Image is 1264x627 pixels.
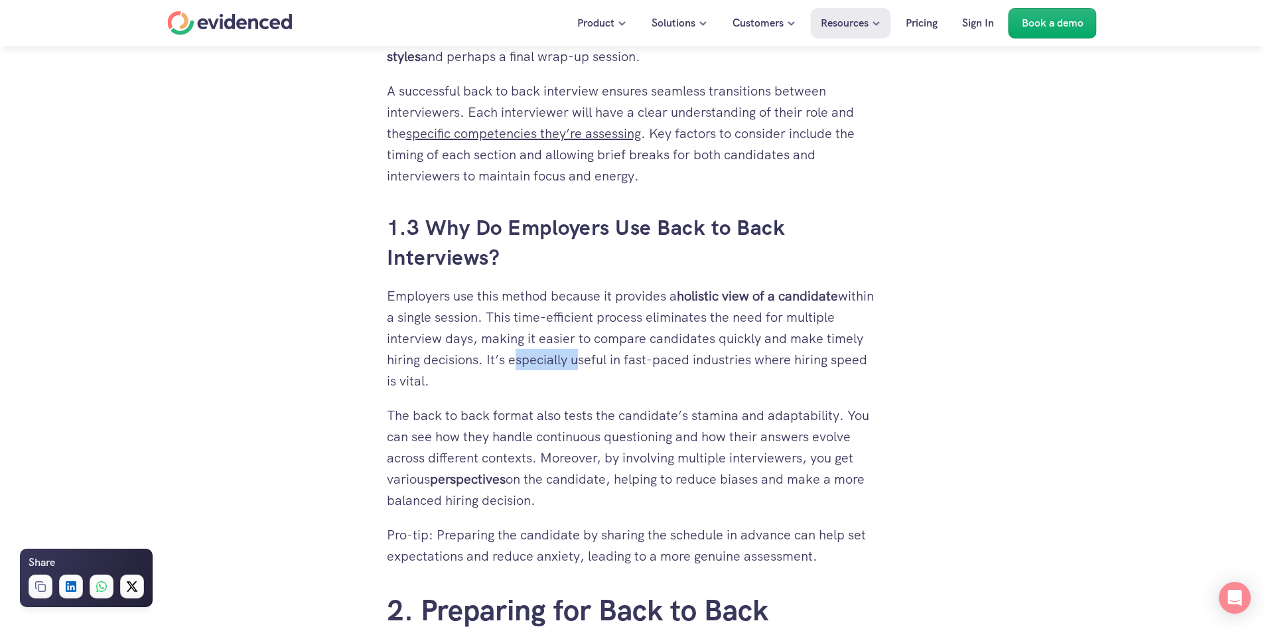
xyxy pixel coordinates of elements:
[962,15,994,32] p: Sign In
[1022,15,1084,32] p: Book a demo
[387,214,791,271] a: 1.3 Why Do Employers Use Back to Back Interviews?
[906,15,938,32] p: Pricing
[1009,8,1097,38] a: Book a demo
[29,554,55,571] h6: Share
[577,15,614,32] p: Product
[652,15,695,32] p: Solutions
[677,287,838,305] strong: holistic view of a candidate
[430,470,506,488] strong: perspectives
[387,80,878,186] p: A successful back to back interview ensures seamless transitions between interviewers. Each inter...
[406,125,641,142] a: specific competencies they’re assessing
[821,15,869,32] p: Resources
[733,15,784,32] p: Customers
[387,285,878,391] p: Employers use this method because it provides a within a single session. This time-efficient proc...
[168,11,293,35] a: Home
[952,8,1004,38] a: Sign In
[896,8,948,38] a: Pricing
[1219,582,1251,614] div: Open Intercom Messenger
[387,405,878,511] p: The back to back format also tests the candidate’s stamina and adaptability. You can see how they...
[387,524,878,567] p: Pro-tip: Preparing the candidate by sharing the schedule in advance can help set expectations and...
